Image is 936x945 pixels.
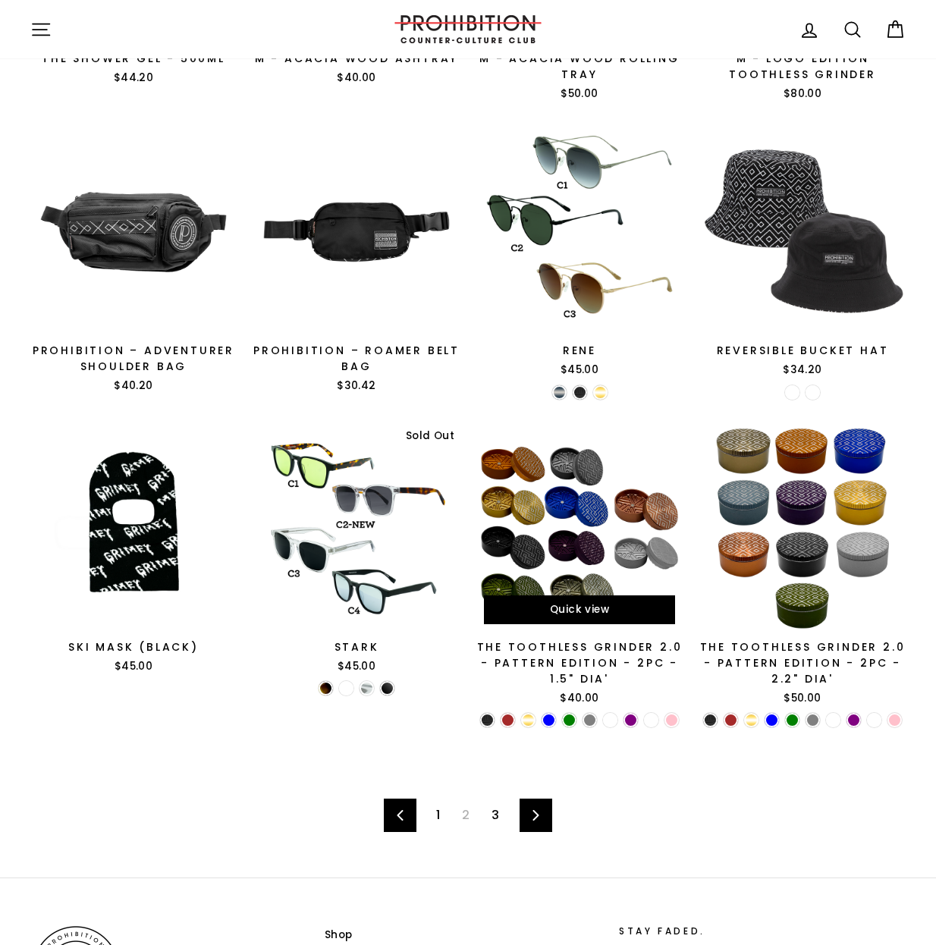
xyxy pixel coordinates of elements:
[30,378,237,394] div: $40.20
[453,803,479,827] span: 2
[699,425,906,711] a: The Toothless Grinder 2.0 - Pattern Edition - 2PC - 2.2" Dia'$50.00
[476,35,683,83] div: PROHIBITION X ARTISANAT M - ACACIA WOOD ROLLING TRAY
[476,425,683,711] a: Quick view The Toothless Grinder 2.0 - Pattern Edition - 2PC - 1.5" Dia'$40.00
[253,378,460,394] div: $30.42
[253,425,460,679] a: STARK$45.00
[476,639,683,687] div: The Toothless Grinder 2.0 - Pattern Edition - 2PC - 1.5" Dia'
[476,129,683,382] a: RENE$45.00
[699,129,906,382] a: REVERSIBLE BUCKET HAT$34.20
[699,86,906,102] div: $80.00
[550,602,609,617] span: Quick view
[253,659,460,674] div: $45.00
[699,343,906,359] div: REVERSIBLE BUCKET HAT
[253,129,460,398] a: Prohibition – Roamer Belt Bag$30.42
[476,691,683,706] div: $40.00
[30,71,237,86] div: $44.20
[699,363,906,378] div: $34.20
[476,363,683,378] div: $45.00
[699,35,906,83] div: PROHIBITION X ARTISANAT M - LOGO EDITION TOOTHLESS GRINDER
[699,639,906,687] div: The Toothless Grinder 2.0 - Pattern Edition - 2PC - 2.2" Dia'
[427,803,449,827] a: 1
[30,129,237,398] a: Prohibition – Adventurer Shoulder Bag$40.20
[699,691,906,706] div: $50.00
[253,639,460,655] div: STARK
[30,425,237,679] a: Ski Mask (Black)$45.00
[476,86,683,102] div: $50.00
[30,659,237,674] div: $45.00
[253,71,460,86] div: $40.00
[476,343,683,359] div: RENE
[619,924,851,938] p: STAY FADED.
[482,803,508,827] a: 3
[30,639,237,655] div: Ski Mask (Black)
[392,15,544,43] img: PROHIBITION COUNTER-CULTURE CLUB
[253,343,460,375] div: Prohibition – Roamer Belt Bag
[399,425,460,447] div: Sold Out
[30,343,237,375] div: Prohibition – Adventurer Shoulder Bag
